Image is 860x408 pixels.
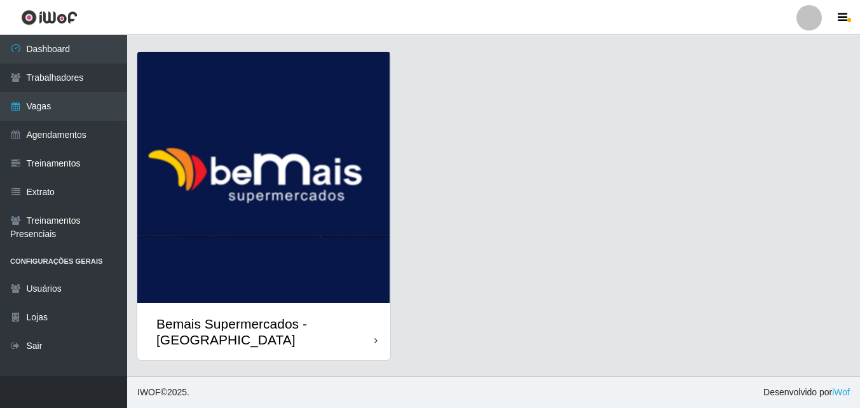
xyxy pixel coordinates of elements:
img: cardImg [137,52,390,303]
img: CoreUI Logo [21,10,78,25]
span: © 2025 . [137,386,189,399]
span: Desenvolvido por [763,386,850,399]
div: Bemais Supermercados - [GEOGRAPHIC_DATA] [156,316,374,348]
a: iWof [832,387,850,397]
a: Bemais Supermercados - [GEOGRAPHIC_DATA] [137,52,390,360]
span: IWOF [137,387,161,397]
